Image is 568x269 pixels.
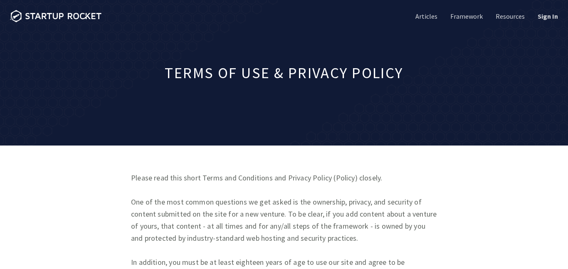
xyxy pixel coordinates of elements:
a: Articles [414,12,437,21]
p: Please read this short Terms and Conditions and Privacy Policy (Policy) closely. [131,172,437,184]
p: One of the most common questions we get asked is the ownership, privacy, and security of content ... [131,196,437,244]
a: Framework [449,12,483,21]
a: Sign In [536,12,558,21]
a: Resources [494,12,525,21]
